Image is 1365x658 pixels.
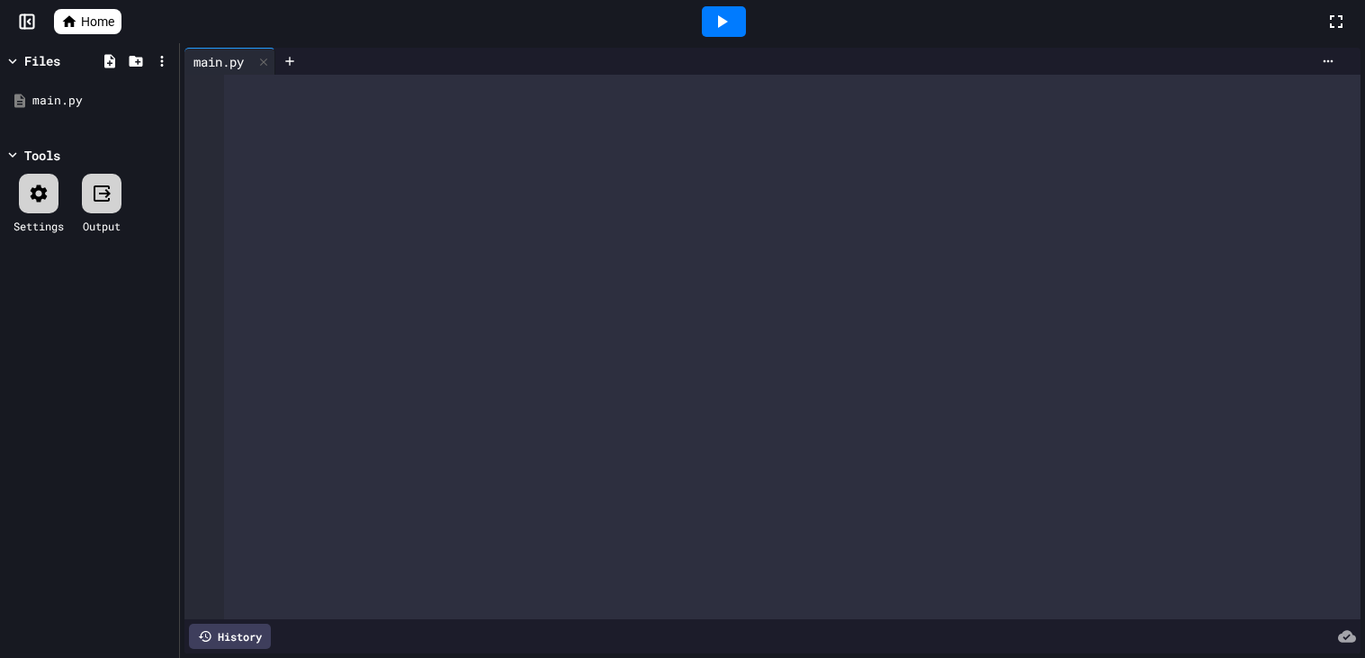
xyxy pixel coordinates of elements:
div: Files [24,51,60,70]
div: main.py [32,92,173,110]
div: Output [83,218,121,234]
span: Home [81,13,114,31]
div: History [189,624,271,649]
div: main.py [184,52,253,71]
div: Settings [13,218,64,234]
div: Tools [24,146,60,165]
a: Home [54,9,121,34]
div: main.py [184,48,275,75]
